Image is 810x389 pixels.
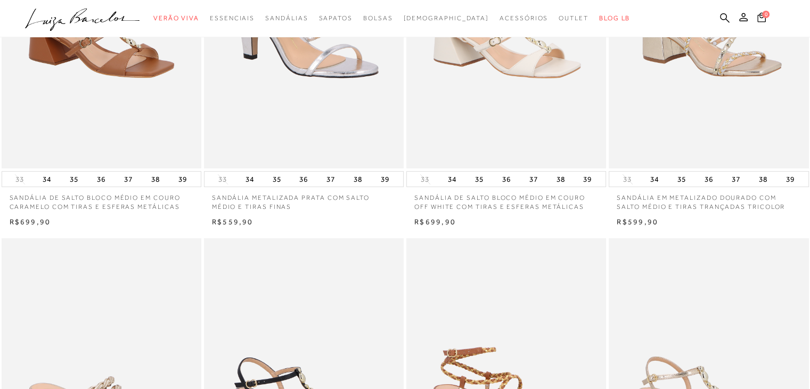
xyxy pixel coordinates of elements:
[323,172,338,187] button: 37
[378,172,392,187] button: 39
[599,14,630,22] span: BLOG LB
[762,11,770,18] span: 0
[39,172,54,187] button: 34
[175,172,190,187] button: 39
[500,9,548,28] a: categoryNavScreenReaderText
[500,14,548,22] span: Acessórios
[121,172,136,187] button: 37
[553,172,568,187] button: 38
[526,172,541,187] button: 37
[212,217,253,226] span: R$559,90
[403,9,489,28] a: noSubCategoriesText
[499,172,514,187] button: 36
[265,9,308,28] a: categoryNavScreenReaderText
[318,14,352,22] span: Sapatos
[756,172,771,187] button: 38
[210,14,255,22] span: Essenciais
[94,172,109,187] button: 36
[210,9,255,28] a: categoryNavScreenReaderText
[148,172,163,187] button: 38
[609,187,808,212] a: SANDÁLIA EM METALIZADO DOURADO COM SALTO MÉDIO E TIRAS TRANÇADAS TRICOLOR
[445,172,460,187] button: 34
[363,14,393,22] span: Bolsas
[418,174,432,184] button: 33
[215,174,230,184] button: 33
[472,172,487,187] button: 35
[296,172,311,187] button: 36
[701,172,716,187] button: 36
[153,9,199,28] a: categoryNavScreenReaderText
[350,172,365,187] button: 38
[67,172,81,187] button: 35
[242,172,257,187] button: 34
[12,174,27,184] button: 33
[620,174,635,184] button: 33
[318,9,352,28] a: categoryNavScreenReaderText
[10,217,51,226] span: R$699,90
[580,172,595,187] button: 39
[204,187,404,212] a: SANDÁLIA METALIZADA PRATA COM SALTO MÉDIO E TIRAS FINAS
[647,172,662,187] button: 34
[559,9,588,28] a: categoryNavScreenReaderText
[414,217,456,226] span: R$699,90
[674,172,689,187] button: 35
[783,172,798,187] button: 39
[269,172,284,187] button: 35
[2,187,201,212] a: SANDÁLIA DE SALTO BLOCO MÉDIO EM COURO CARAMELO COM TIRAS E ESFERAS METÁLICAS
[403,14,489,22] span: [DEMOGRAPHIC_DATA]
[559,14,588,22] span: Outlet
[153,14,199,22] span: Verão Viva
[754,12,769,26] button: 0
[265,14,308,22] span: Sandálias
[617,217,658,226] span: R$599,90
[363,9,393,28] a: categoryNavScreenReaderText
[599,9,630,28] a: BLOG LB
[729,172,743,187] button: 37
[406,187,606,212] a: SANDÁLIA DE SALTO BLOCO MÉDIO EM COURO OFF WHITE COM TIRAS E ESFERAS METÁLICAS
